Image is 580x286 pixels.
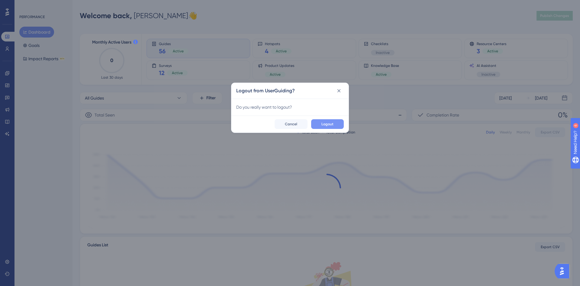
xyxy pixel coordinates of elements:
[321,122,333,127] span: Logout
[236,87,295,94] h2: Logout from UserGuiding?
[555,262,573,280] iframe: UserGuiding AI Assistant Launcher
[42,3,44,8] div: 6
[285,122,297,127] span: Cancel
[236,104,344,111] div: Do you really want to logout?
[14,2,38,9] span: Need Help?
